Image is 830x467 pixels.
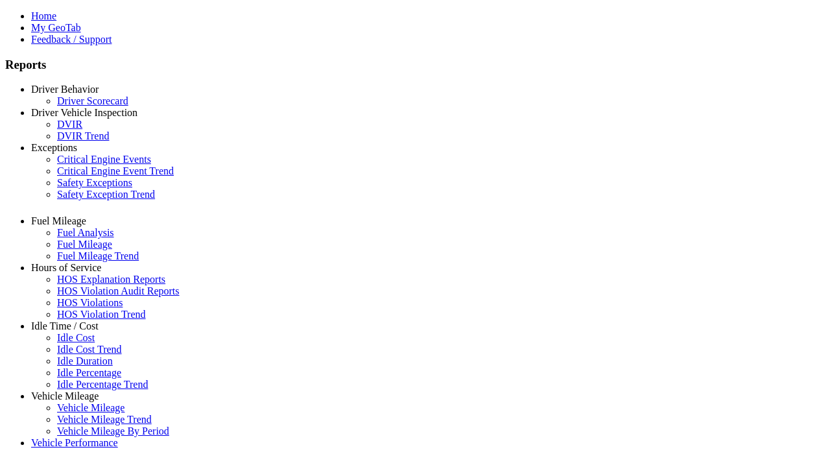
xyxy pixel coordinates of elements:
[57,414,152,425] a: Vehicle Mileage Trend
[57,239,112,250] a: Fuel Mileage
[57,285,180,296] a: HOS Violation Audit Reports
[31,10,56,21] a: Home
[57,402,124,413] a: Vehicle Mileage
[57,332,95,343] a: Idle Cost
[57,227,114,238] a: Fuel Analysis
[31,320,99,331] a: Idle Time / Cost
[57,165,174,176] a: Critical Engine Event Trend
[5,58,825,72] h3: Reports
[57,177,132,188] a: Safety Exceptions
[31,215,86,226] a: Fuel Mileage
[57,297,123,308] a: HOS Violations
[31,84,99,95] a: Driver Behavior
[31,142,77,153] a: Exceptions
[57,355,113,366] a: Idle Duration
[57,379,148,390] a: Idle Percentage Trend
[57,95,128,106] a: Driver Scorecard
[57,274,165,285] a: HOS Explanation Reports
[31,34,112,45] a: Feedback / Support
[57,367,121,378] a: Idle Percentage
[31,390,99,401] a: Vehicle Mileage
[57,250,139,261] a: Fuel Mileage Trend
[31,107,137,118] a: Driver Vehicle Inspection
[31,262,101,273] a: Hours of Service
[31,22,81,33] a: My GeoTab
[57,189,155,200] a: Safety Exception Trend
[31,437,118,448] a: Vehicle Performance
[57,309,146,320] a: HOS Violation Trend
[57,119,82,130] a: DVIR
[57,425,169,437] a: Vehicle Mileage By Period
[57,154,151,165] a: Critical Engine Events
[57,130,109,141] a: DVIR Trend
[57,344,122,355] a: Idle Cost Trend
